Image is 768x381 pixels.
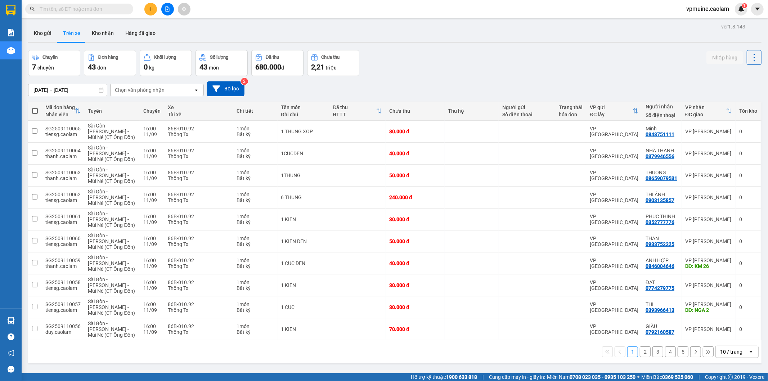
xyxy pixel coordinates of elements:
[181,6,187,12] span: aim
[706,51,743,64] button: Nhập hàng
[168,170,229,175] div: 86B-010.92
[652,346,663,357] button: 3
[7,29,15,36] img: solution-icon
[646,279,678,285] div: ĐẠT
[42,55,58,60] div: Chuyến
[45,323,81,329] div: SG2509110056
[281,238,326,244] div: 1 KIEN DEN
[144,3,157,15] button: plus
[646,170,678,175] div: THUONG
[251,50,304,76] button: Đã thu680.000đ
[590,257,638,269] div: VP [GEOGRAPHIC_DATA]
[646,257,678,263] div: ANH HỢP
[45,131,81,137] div: tiensg.caolam
[281,216,326,222] div: 1 KIEN
[209,65,219,71] span: món
[7,47,15,54] img: warehouse-icon
[7,317,15,324] img: warehouse-icon
[178,3,190,15] button: aim
[646,175,677,181] div: 08659079531
[168,197,229,203] div: Thông Tx
[748,349,754,355] svg: open
[640,346,651,357] button: 2
[115,86,165,94] div: Chọn văn phòng nhận
[281,194,326,200] div: 6 THUNG
[88,63,96,71] span: 43
[143,108,161,114] div: Chuyến
[685,151,732,156] div: VP [PERSON_NAME]
[168,104,229,110] div: Xe
[646,329,674,335] div: 0792160587
[168,192,229,197] div: 86B-010.92
[739,151,757,156] div: 0
[685,301,732,307] div: VP [PERSON_NAME]
[168,323,229,329] div: 86B-010.92
[143,131,161,137] div: 11/09
[143,214,161,219] div: 16:00
[88,321,135,338] span: Sài Gòn - [PERSON_NAME] - Mũi Né (CT Ông Đồn)
[45,307,81,313] div: tiensg.caolam
[88,211,135,228] span: Sài Gòn - [PERSON_NAME] - Mũi Né (CT Ông Đồn)
[662,374,693,380] strong: 0369 525 060
[646,236,678,241] div: THAN
[281,304,326,310] div: 1 CUC
[168,175,229,181] div: Thông Tx
[40,5,125,13] input: Tìm tên, số ĐT hoặc mã đơn
[739,216,757,222] div: 0
[168,329,229,335] div: Thông Tx
[590,148,638,159] div: VP [GEOGRAPHIC_DATA]
[751,3,764,15] button: caret-down
[685,326,732,332] div: VP [PERSON_NAME]
[739,172,757,178] div: 0
[8,366,14,373] span: message
[685,172,732,178] div: VP [PERSON_NAME]
[743,3,746,8] span: 1
[28,24,57,42] button: Kho gửi
[237,323,274,329] div: 1 món
[168,148,229,153] div: 86B-010.92
[88,255,135,272] span: Sài Gòn - [PERSON_NAME] - Mũi Né (CT Ông Đồn)
[143,301,161,307] div: 16:00
[161,3,174,15] button: file-add
[646,263,674,269] div: 0846004646
[84,50,136,76] button: Đơn hàng43đơn
[590,192,638,203] div: VP [GEOGRAPHIC_DATA]
[389,172,441,178] div: 50.000 đ
[627,346,638,357] button: 1
[665,346,676,357] button: 4
[590,126,638,137] div: VP [GEOGRAPHIC_DATA]
[88,108,136,114] div: Tuyến
[45,126,81,131] div: SG2509110065
[32,63,36,71] span: 7
[329,102,386,121] th: Toggle SortBy
[237,329,274,335] div: Bất kỳ
[45,285,81,291] div: tiensg.caolam
[144,63,148,71] span: 0
[37,65,54,71] span: chuyến
[646,241,674,247] div: 0933752225
[502,104,552,110] div: Người gửi
[143,279,161,285] div: 16:00
[88,167,135,184] span: Sài Gòn - [PERSON_NAME] - Mũi Né (CT Ông Đồn)
[281,326,326,332] div: 1 KIEN
[739,194,757,200] div: 0
[196,50,248,76] button: Số lượng43món
[45,112,75,117] div: Nhân viên
[721,23,745,31] div: ver 1.8.143
[143,257,161,263] div: 16:00
[559,104,583,110] div: Trạng thái
[210,55,228,60] div: Số lượng
[6,5,15,15] img: logo-vxr
[237,197,274,203] div: Bất kỳ
[590,236,638,247] div: VP [GEOGRAPHIC_DATA]
[45,214,81,219] div: SG2509110061
[281,172,326,178] div: 1THUNG
[637,376,639,378] span: ⚪️
[685,257,732,263] div: VP [PERSON_NAME]
[682,102,736,121] th: Toggle SortBy
[389,216,441,222] div: 30.000 đ
[237,307,274,313] div: Bất kỳ
[641,373,693,381] span: Miền Bắc
[646,192,678,197] div: THI ÁNH
[738,6,745,12] img: icon-new-feature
